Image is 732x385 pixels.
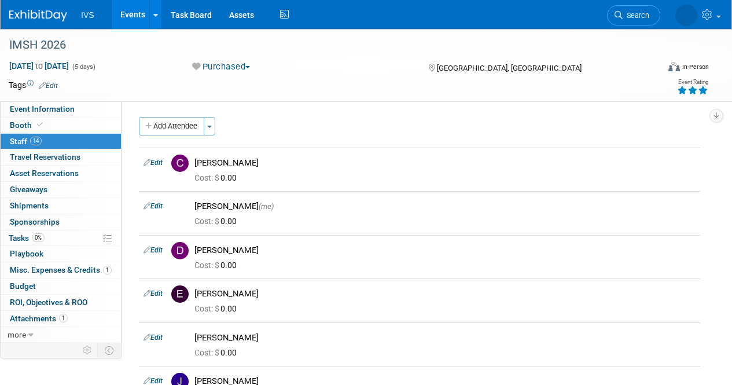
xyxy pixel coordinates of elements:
span: Tasks [9,233,45,243]
div: Event Rating [677,79,708,85]
span: Playbook [10,249,43,258]
div: In-Person [682,63,709,71]
a: Playbook [1,246,121,262]
a: Budget [1,278,121,294]
span: Shipments [10,201,49,210]
a: Attachments1 [1,311,121,327]
div: [PERSON_NAME] [194,201,696,212]
span: 0.00 [194,261,241,270]
a: Giveaways [1,182,121,197]
img: C.jpg [171,155,189,172]
div: Event Format [606,60,709,78]
img: D.jpg [171,242,189,259]
span: 1 [59,314,68,322]
span: Cost: $ [194,348,220,357]
span: 0.00 [194,304,241,313]
span: Cost: $ [194,217,220,226]
span: Misc. Expenses & Credits [10,265,112,274]
a: Staff14 [1,134,121,149]
span: Cost: $ [194,261,220,270]
a: Edit [39,82,58,90]
button: Add Attendee [139,117,204,135]
span: Cost: $ [194,173,220,182]
span: Event Information [10,104,75,113]
div: [PERSON_NAME] [194,288,696,299]
a: more [1,327,121,343]
a: Event Information [1,101,121,117]
span: Travel Reservations [10,152,80,162]
span: 1 [103,266,112,274]
span: Sponsorships [10,217,60,226]
a: Tasks0% [1,230,121,246]
span: (me) [259,202,274,211]
a: Misc. Expenses & Credits1 [1,262,121,278]
span: Cost: $ [194,304,220,313]
a: Search [607,5,660,25]
span: Budget [10,281,36,291]
td: Tags [9,79,58,91]
div: [PERSON_NAME] [194,332,696,343]
div: [PERSON_NAME] [194,245,696,256]
a: Edit [144,333,163,342]
a: Edit [144,377,163,385]
img: ExhibitDay [9,10,67,21]
td: Toggle Event Tabs [98,343,122,358]
span: 14 [30,137,42,145]
span: 0% [32,233,45,242]
td: Personalize Event Tab Strip [78,343,98,358]
i: Booth reservation complete [37,122,43,128]
span: (5 days) [71,63,95,71]
div: IMSH 2026 [5,35,649,56]
a: Edit [144,289,163,298]
span: ROI, Objectives & ROO [10,298,87,307]
span: [GEOGRAPHIC_DATA], [GEOGRAPHIC_DATA] [437,64,582,72]
a: Edit [144,159,163,167]
a: Edit [144,246,163,254]
a: Edit [144,202,163,210]
span: 0.00 [194,217,241,226]
span: more [8,330,26,339]
a: Sponsorships [1,214,121,230]
span: to [34,61,45,71]
span: Booth [10,120,45,130]
button: Purchased [188,61,255,73]
span: Asset Reservations [10,168,79,178]
a: Asset Reservations [1,166,121,181]
span: 0.00 [194,173,241,182]
a: Travel Reservations [1,149,121,165]
span: 0.00 [194,348,241,357]
span: Search [623,11,649,20]
img: Carrie Rhoads [675,4,697,26]
img: Format-Inperson.png [668,62,680,71]
a: ROI, Objectives & ROO [1,295,121,310]
span: IVS [81,10,94,20]
img: E.jpg [171,285,189,303]
span: Staff [10,137,42,146]
a: Shipments [1,198,121,214]
span: [DATE] [DATE] [9,61,69,71]
div: [PERSON_NAME] [194,157,696,168]
span: Giveaways [10,185,47,194]
a: Booth [1,118,121,133]
span: Attachments [10,314,68,323]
